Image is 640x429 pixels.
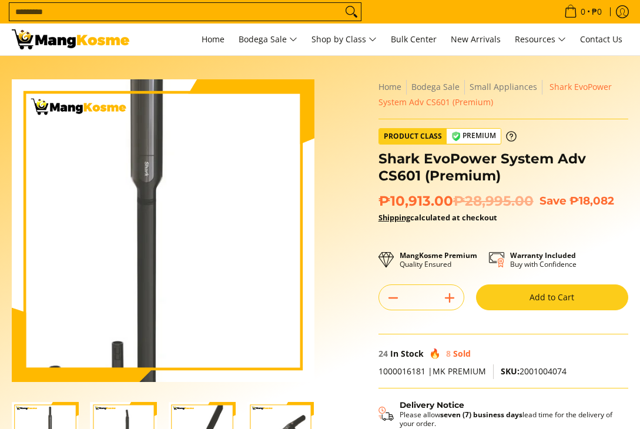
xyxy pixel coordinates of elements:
span: SKU: [501,366,520,377]
span: Shop by Class [311,32,377,47]
span: 0 [579,8,587,16]
strong: seven (7) business days [440,410,522,420]
span: • [561,5,605,18]
span: Bulk Center [391,33,437,45]
span: 8 [446,348,451,359]
span: 24 [378,348,388,359]
span: New Arrivals [451,33,501,45]
h1: Shark EvoPower System Adv CS601 (Premium) [378,150,628,185]
img: premium-badge-icon.webp [451,132,461,141]
span: Resources [515,32,566,47]
span: Bodega Sale [239,32,297,47]
button: Shipping & Delivery [378,400,616,428]
a: Shipping [378,212,410,223]
p: Please allow lead time for the delivery of your order. [400,410,616,428]
a: Small Appliances [470,81,537,92]
img: GET: Shark EvoPower System Adv Wireless Vacuum (Premium) l Mang Kosme [12,29,129,49]
span: Save [540,194,567,207]
img: shark-evopower-wireless-vacuum-full-view-mang-kosme [12,79,314,382]
span: ₱18,082 [569,194,614,207]
span: ₱10,913.00 [378,193,534,210]
nav: Breadcrumbs [378,79,628,110]
span: Shark EvoPower System Adv CS601 (Premium) [378,81,612,108]
span: Sold [453,348,471,359]
nav: Main Menu [141,24,628,55]
button: Subtract [379,289,407,307]
span: Product Class [379,129,447,144]
button: Add [435,289,464,307]
a: Shop by Class [306,24,383,55]
a: Product Class Premium [378,128,517,145]
span: In Stock [390,348,424,359]
a: Contact Us [574,24,628,55]
a: Home [196,24,230,55]
span: ₱0 [590,8,604,16]
a: New Arrivals [445,24,507,55]
p: Buy with Confidence [510,251,577,269]
strong: calculated at checkout [378,212,497,223]
button: Add to Cart [476,284,628,310]
span: Home [202,33,224,45]
p: Quality Ensured [400,251,477,269]
del: ₱28,995.00 [453,193,534,210]
strong: Delivery Notice [400,400,464,410]
a: Bodega Sale [411,81,460,92]
button: Search [342,3,361,21]
strong: MangKosme Premium [400,250,477,260]
a: Home [378,81,401,92]
span: 1000016181 |MK PREMIUM [378,366,486,377]
a: Resources [509,24,572,55]
a: Bulk Center [385,24,443,55]
strong: Warranty Included [510,250,576,260]
span: Contact Us [580,33,622,45]
span: Premium [447,129,501,143]
a: Bodega Sale [233,24,303,55]
span: 2001004074 [501,366,567,377]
